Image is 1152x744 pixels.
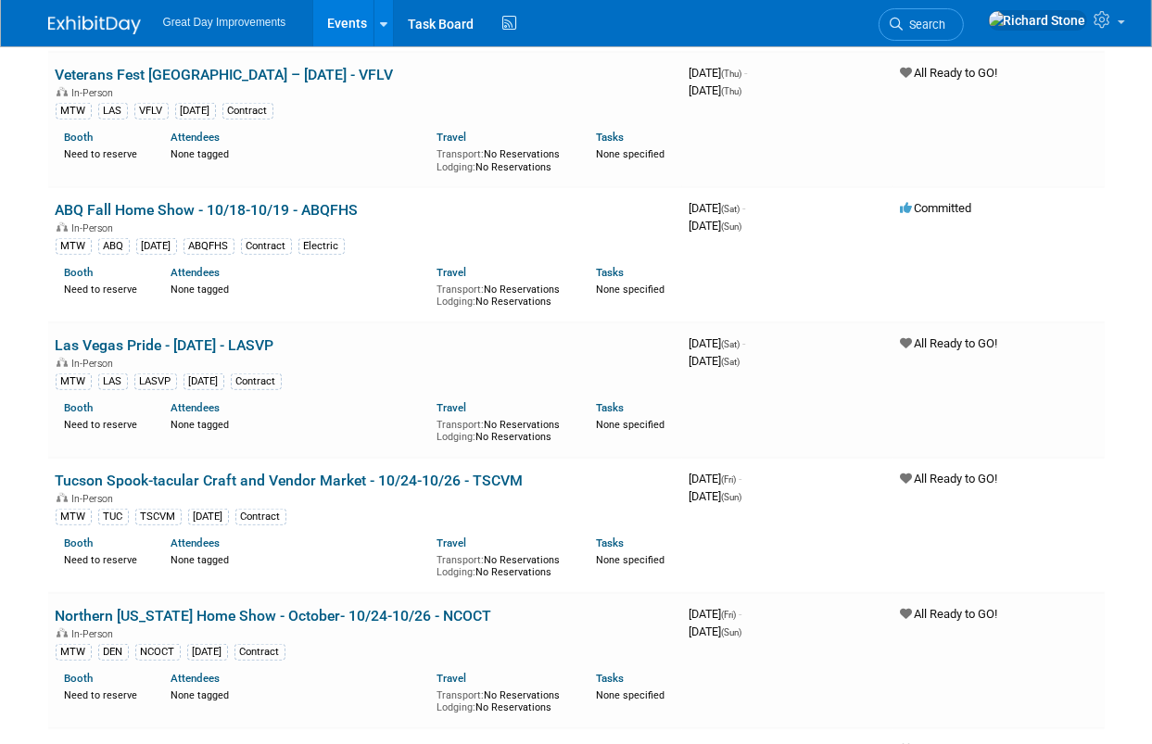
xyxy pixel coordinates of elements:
[56,201,359,219] a: ABQ Fall Home Show - 10/18-10/19 - ABQFHS
[596,689,665,701] span: None specified
[437,296,475,308] span: Lodging:
[690,472,742,485] span: [DATE]
[234,644,285,661] div: Contract
[134,103,169,120] div: VFLV
[722,339,741,349] span: (Sat)
[690,83,742,97] span: [DATE]
[690,607,742,621] span: [DATE]
[437,415,568,444] div: No Reservations No Reservations
[65,550,144,567] div: Need to reserve
[171,131,220,144] a: Attendees
[184,238,234,255] div: ABQFHS
[879,8,964,41] a: Search
[722,492,742,502] span: (Sun)
[65,266,94,279] a: Booth
[72,87,120,99] span: In-Person
[437,131,466,144] a: Travel
[901,607,998,621] span: All Ready to GO!
[65,415,144,432] div: Need to reserve
[135,644,181,661] div: NCOCT
[56,472,524,489] a: Tucson Spook-tacular Craft and Vendor Market - 10/24-10/26 - TSCVM
[740,472,742,485] span: -
[188,509,229,525] div: [DATE]
[134,373,177,390] div: LASVP
[65,145,144,161] div: Need to reserve
[57,493,68,502] img: In-Person Event
[722,221,742,232] span: (Sun)
[72,628,120,640] span: In-Person
[743,336,746,350] span: -
[57,628,68,637] img: In-Person Event
[596,284,665,296] span: None specified
[72,222,120,234] span: In-Person
[437,701,475,713] span: Lodging:
[904,18,946,32] span: Search
[437,566,475,578] span: Lodging:
[98,509,129,525] div: TUC
[231,373,282,390] div: Contract
[187,644,228,661] div: [DATE]
[56,644,92,661] div: MTW
[596,148,665,160] span: None specified
[171,280,423,296] div: None tagged
[171,672,220,685] a: Attendees
[98,373,128,390] div: LAS
[596,536,624,549] a: Tasks
[222,103,273,120] div: Contract
[437,148,484,160] span: Transport:
[901,201,972,215] span: Committed
[596,672,624,685] a: Tasks
[596,266,624,279] a: Tasks
[171,145,423,161] div: None tagged
[437,284,484,296] span: Transport:
[135,509,182,525] div: TSCVM
[298,238,345,255] div: Electric
[72,358,120,370] span: In-Person
[722,627,742,637] span: (Sun)
[56,238,92,255] div: MTW
[437,280,568,309] div: No Reservations No Reservations
[437,145,568,173] div: No Reservations No Reservations
[56,336,274,354] a: Las Vegas Pride - [DATE] - LASVP
[65,131,94,144] a: Booth
[136,238,177,255] div: [DATE]
[437,554,484,566] span: Transport:
[437,689,484,701] span: Transport:
[722,86,742,96] span: (Thu)
[437,686,568,714] div: No Reservations No Reservations
[171,415,423,432] div: None tagged
[241,238,292,255] div: Contract
[57,87,68,96] img: In-Person Event
[65,672,94,685] a: Booth
[740,607,742,621] span: -
[690,624,742,638] span: [DATE]
[171,686,423,702] div: None tagged
[690,201,746,215] span: [DATE]
[745,66,748,80] span: -
[235,509,286,525] div: Contract
[171,266,220,279] a: Attendees
[65,401,94,414] a: Booth
[184,373,224,390] div: [DATE]
[56,509,92,525] div: MTW
[988,10,1087,31] img: Richard Stone
[57,358,68,367] img: In-Person Event
[56,373,92,390] div: MTW
[722,357,741,367] span: (Sat)
[437,672,466,685] a: Travel
[48,16,141,34] img: ExhibitDay
[690,219,742,233] span: [DATE]
[437,266,466,279] a: Travel
[56,103,92,120] div: MTW
[690,336,746,350] span: [DATE]
[65,536,94,549] a: Booth
[690,66,748,80] span: [DATE]
[437,536,466,549] a: Travel
[596,401,624,414] a: Tasks
[596,419,665,431] span: None specified
[596,131,624,144] a: Tasks
[437,419,484,431] span: Transport:
[722,69,742,79] span: (Thu)
[175,103,216,120] div: [DATE]
[98,238,130,255] div: ABQ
